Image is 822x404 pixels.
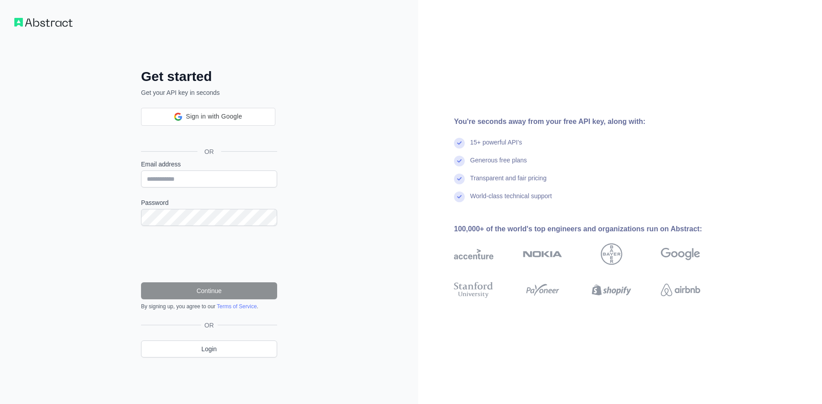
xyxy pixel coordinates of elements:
[454,191,465,202] img: check mark
[523,280,562,300] img: payoneer
[137,125,280,145] iframe: Sign in with Google Button
[454,224,729,234] div: 100,000+ of the world's top engineers and organizations run on Abstract:
[201,321,218,330] span: OR
[197,147,221,156] span: OR
[454,138,465,149] img: check mark
[14,18,73,27] img: Workflow
[470,138,522,156] div: 15+ powerful API's
[141,68,277,85] h2: Get started
[661,243,700,265] img: google
[454,116,729,127] div: You're seconds away from your free API key, along with:
[523,243,562,265] img: nokia
[186,112,242,121] span: Sign in with Google
[661,280,700,300] img: airbnb
[141,88,277,97] p: Get your API key in seconds
[470,191,552,209] div: World-class technical support
[141,160,277,169] label: Email address
[141,303,277,310] div: By signing up, you agree to our .
[454,174,465,184] img: check mark
[141,198,277,207] label: Password
[217,303,257,310] a: Terms of Service
[470,174,547,191] div: Transparent and fair pricing
[470,156,527,174] div: Generous free plans
[454,280,493,300] img: stanford university
[141,108,275,126] div: Sign in with Google
[141,340,277,357] a: Login
[141,237,277,272] iframe: reCAPTCHA
[454,243,493,265] img: accenture
[592,280,631,300] img: shopify
[601,243,622,265] img: bayer
[454,156,465,166] img: check mark
[141,282,277,299] button: Continue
